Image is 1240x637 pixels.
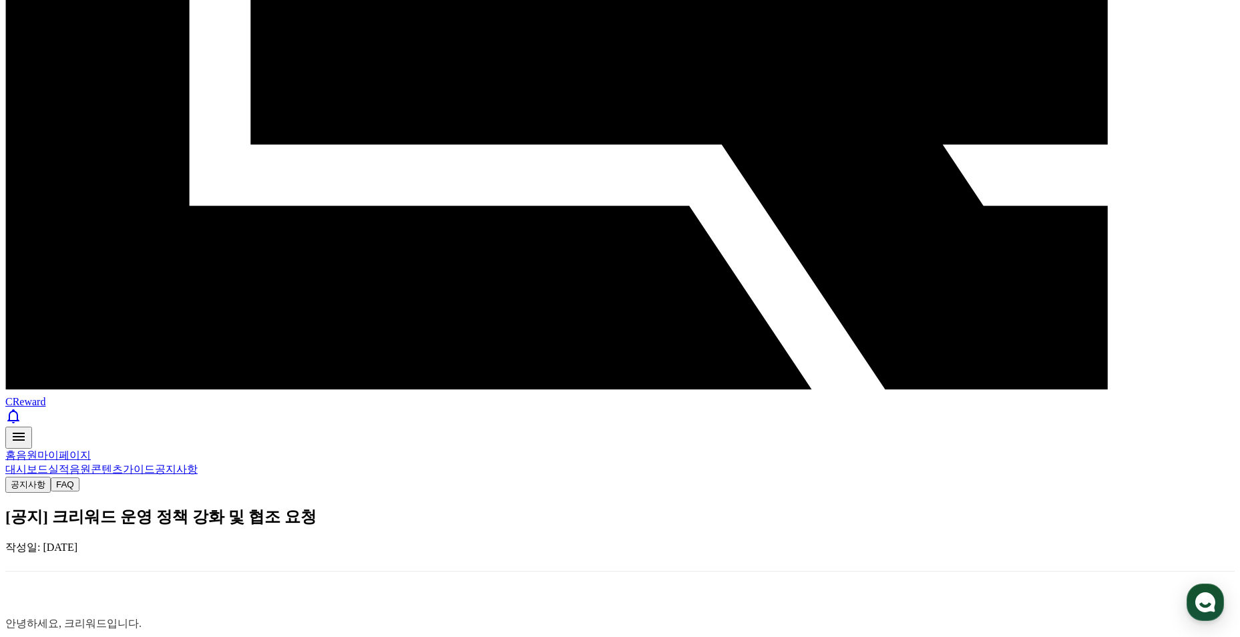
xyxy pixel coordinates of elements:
div: Creward [73,7,123,22]
div: 항상 함께해 주셔서 감사합니다. [39,333,226,346]
a: 공지사항 [155,463,198,475]
button: 공지사항 [5,477,51,493]
h2: [공지] 크리워드 운영 정책 강화 및 협조 요청 [5,506,1235,527]
div: 또한, [39,226,226,266]
a: 콘텐츠 [91,463,123,475]
div: 콘텐츠 운영 환경 변화로 인해 부득이하게 하게 되었습니다. [39,139,226,179]
span: CReward [5,396,45,407]
i: 본 공지 이후 업로드되는 영상은 저작권 관련 이슈가 발생할 수 있으니 꼭 유의 부탁드립니다. [39,226,220,265]
button: 운영시간 보기 [95,63,170,79]
a: FAQ [51,478,79,489]
div: 갑작스럽게 안내 드리게 된 점 양해 부탁드리며, [39,272,226,299]
div: 앞으로도 다양한 콘텐츠를 안정적으로 제공할 수 있도록 최선을 다하겠습니다. [39,299,226,326]
div: 안녕하세요, 크리워드입니다. [39,119,226,132]
a: 대시보드 [5,463,48,475]
a: 실적 [48,463,69,475]
a: 가이드 [123,463,155,475]
b: 숏챠 오리지널 콘텐츠의 신규 제공을 잠정 중단 [39,153,225,178]
div: 몇 분 내 답변 받으실 수 있어요 [73,22,184,33]
span: 작성일: [DATE] [5,542,77,553]
a: 홈 [5,449,16,461]
b: Bridging Creators and Opportunities, CReward [39,347,173,372]
a: 공지사항 [5,478,51,489]
a: 마이페이지 [37,449,91,461]
a: CReward [5,384,1235,407]
span: 운영시간 보기 [100,65,155,77]
div: 이미 업로드된 영상은 유지 가능하지만, 신규 제작 및 업로드는 중단해 주시면 감사하겠습니다. [39,186,226,226]
div: CReward에 문의하기 [70,43,194,59]
a: 음원 [16,449,37,461]
p: 안녕하세요, 크리워드입니다. [5,615,1235,632]
a: 음원 [69,463,91,475]
button: FAQ [51,477,79,491]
